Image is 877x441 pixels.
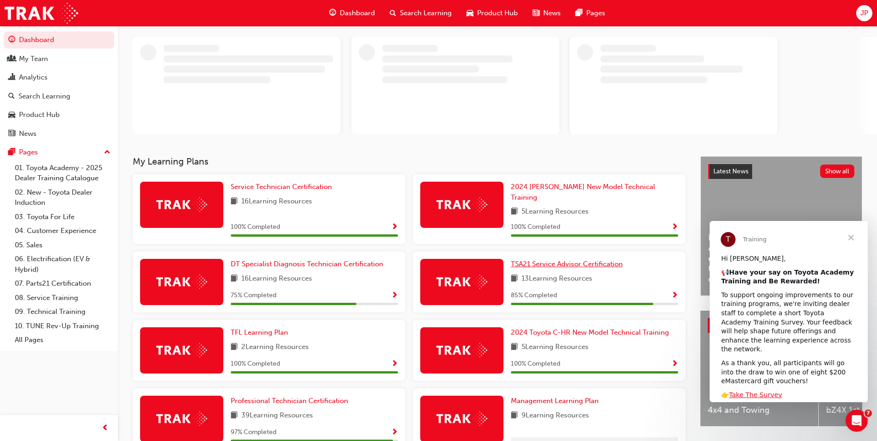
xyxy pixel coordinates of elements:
span: car-icon [8,111,15,119]
a: 01. Toyota Academy - 2025 Dealer Training Catalogue [11,161,114,185]
span: prev-icon [102,423,109,434]
button: JP [856,5,872,21]
span: Show Progress [671,292,678,300]
span: 100 % Completed [511,222,560,233]
button: Show Progress [391,290,398,301]
a: 02. New - Toyota Dealer Induction [11,185,114,210]
span: pages-icon [576,7,583,19]
span: search-icon [390,7,396,19]
span: JP [860,8,868,18]
span: book-icon [231,410,238,422]
a: 06. Electrification (EV & Hybrid) [11,252,114,276]
span: News [543,8,561,18]
span: 16 Learning Resources [241,273,312,285]
a: TFL Learning Plan [231,327,292,338]
img: Trak [156,275,207,289]
iframe: Intercom live chat message [710,221,868,402]
a: 10. TUNE Rev-Up Training [11,319,114,333]
div: Search Learning [18,91,70,102]
img: Trak [156,343,207,357]
a: guage-iconDashboard [322,4,382,23]
div: Pages [19,147,38,158]
img: Trak [436,275,487,289]
a: car-iconProduct Hub [459,4,525,23]
span: book-icon [511,410,518,422]
span: Show Progress [671,223,678,232]
span: news-icon [533,7,540,19]
h3: My Learning Plans [133,156,686,167]
span: car-icon [466,7,473,19]
button: Show Progress [391,427,398,438]
a: 05. Sales [11,238,114,252]
a: Analytics [4,69,114,86]
a: My Team [4,50,114,67]
span: pages-icon [8,148,15,157]
span: 13 Learning Resources [521,273,592,285]
span: Dashboard [340,8,375,18]
span: chart-icon [8,73,15,82]
a: news-iconNews [525,4,568,23]
a: Trak [5,3,78,24]
span: guage-icon [8,36,15,44]
img: Trak [436,343,487,357]
span: Show Progress [391,429,398,437]
img: Trak [436,197,487,212]
img: Trak [156,197,207,212]
a: 2024 [PERSON_NAME] New Model Technical Training [511,182,678,202]
a: All Pages [11,333,114,347]
a: Management Learning Plan [511,396,602,406]
button: Show all [820,165,855,178]
span: book-icon [231,196,238,208]
a: search-iconSearch Learning [382,4,459,23]
a: Latest NewsShow allHelp Shape the Future of Toyota Academy Training and Win an eMastercard!Revolu... [700,156,862,296]
img: Trak [156,411,207,426]
span: Pages [586,8,605,18]
span: book-icon [511,206,518,218]
span: 4x4 and Towing [708,405,811,416]
a: Search Learning [4,88,114,105]
button: Show Progress [671,358,678,370]
a: News [4,125,114,142]
span: Latest News [713,167,748,175]
a: 09. Technical Training [11,305,114,319]
span: Search Learning [400,8,452,18]
span: Show Progress [391,223,398,232]
span: Service Technician Certification [231,183,332,191]
div: Analytics [19,72,48,83]
a: Dashboard [4,31,114,49]
a: 03. Toyota For Life [11,210,114,224]
span: 2 Learning Resources [241,342,309,353]
span: 100 % Completed [231,359,280,369]
span: people-icon [8,55,15,63]
div: Product Hub [19,110,60,120]
span: book-icon [511,273,518,285]
span: 85 % Completed [511,290,557,301]
span: Help Shape the Future of Toyota Academy Training and Win an eMastercard! [708,233,854,264]
span: Show Progress [671,360,678,368]
button: Show Progress [671,290,678,301]
a: TSA21 Service Advisor Certification [511,259,626,269]
span: 100 % Completed [511,359,560,369]
span: 2024 [PERSON_NAME] New Model Technical Training [511,183,655,202]
button: Show Progress [391,358,398,370]
span: book-icon [511,342,518,353]
button: Pages [4,144,114,161]
span: Management Learning Plan [511,397,599,405]
span: Revolutionise the way you access and manage your learning resources. [708,263,854,284]
span: 97 % Completed [231,427,276,438]
span: Show Progress [391,360,398,368]
button: Show Progress [671,221,678,233]
a: Professional Technician Certification [231,396,352,406]
button: Show Progress [391,221,398,233]
span: 5 Learning Resources [521,342,589,353]
span: 39 Learning Resources [241,410,313,422]
a: Service Technician Certification [231,182,336,192]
